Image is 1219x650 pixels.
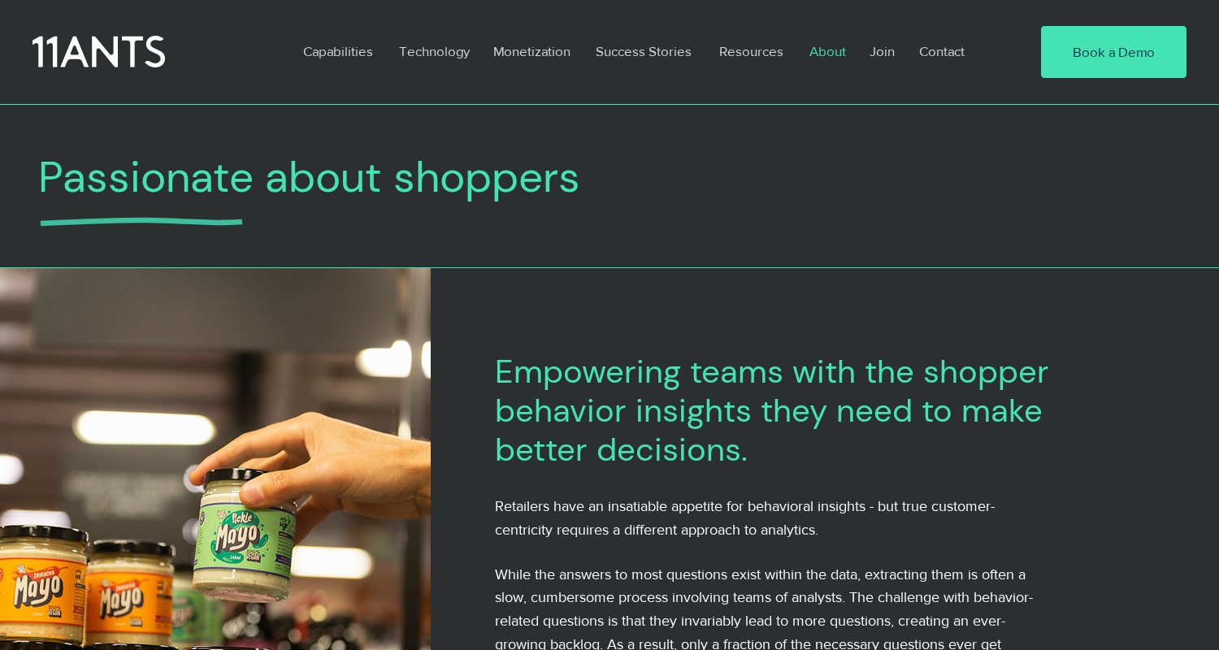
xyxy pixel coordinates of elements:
[291,32,387,70] a: Capabilities
[801,32,854,70] p: About
[1041,26,1186,78] a: Book a Demo
[495,350,1049,470] span: Empowering teams with the shopper behavior insights they need to make better decisions.
[857,32,907,70] a: Join
[38,149,580,205] span: Passionate about shoppers
[391,32,478,70] p: Technology
[495,498,995,538] span: Retailers have an insatiable appetite for behavioral insights - but true customer-centricity requ...
[861,32,903,70] p: Join
[797,32,857,70] a: About
[711,32,792,70] p: Resources
[583,32,707,70] a: Success Stories
[387,32,481,70] a: Technology
[707,32,797,70] a: Resources
[907,32,979,70] a: Contact
[911,32,973,70] p: Contact
[295,32,381,70] p: Capabilities
[485,32,579,70] p: Monetization
[481,32,583,70] a: Monetization
[291,32,991,70] nav: Site
[1073,42,1155,62] span: Book a Demo
[588,32,700,70] p: Success Stories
